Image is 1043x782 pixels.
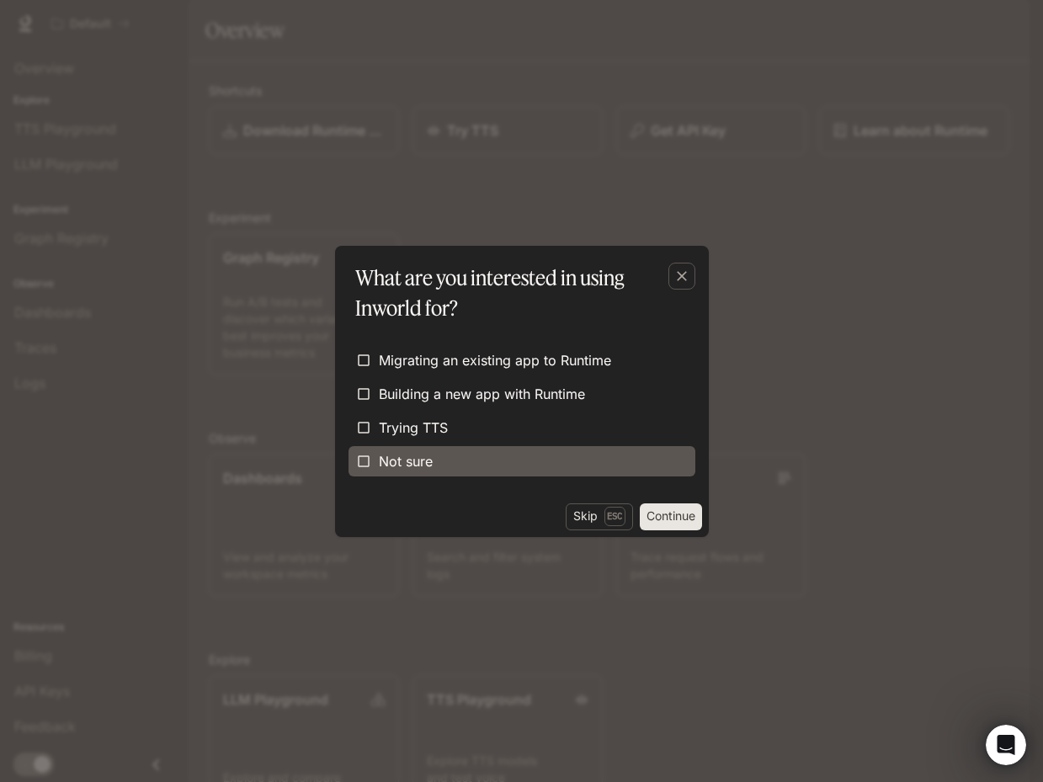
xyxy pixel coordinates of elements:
[566,503,633,530] button: SkipEsc
[379,384,585,404] span: Building a new app with Runtime
[355,263,682,323] p: What are you interested in using Inworld for?
[379,350,611,370] span: Migrating an existing app to Runtime
[379,451,433,471] span: Not sure
[604,507,625,525] p: Esc
[986,725,1026,765] iframe: Intercom live chat
[379,418,448,438] span: Trying TTS
[640,503,702,530] button: Continue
